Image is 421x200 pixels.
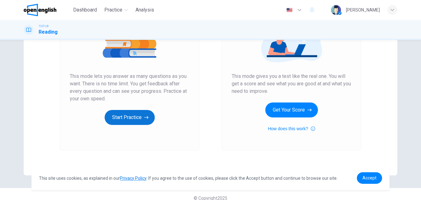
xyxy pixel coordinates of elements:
span: This site uses cookies, as explained in our . If you agree to the use of cookies, please click th... [39,176,338,181]
h1: Reading [39,28,58,36]
button: Get Your Score [265,102,318,117]
button: How does this work? [268,125,315,132]
span: Accept [362,175,376,180]
span: Practice [104,6,122,14]
a: OpenEnglish logo [24,4,71,16]
button: Dashboard [71,4,99,16]
img: en [286,8,293,12]
span: This mode lets you answer as many questions as you want. There is no time limit. You get feedback... [70,73,189,102]
span: Analysis [135,6,154,14]
button: Analysis [133,4,157,16]
span: Dashboard [73,6,97,14]
img: Profile picture [331,5,341,15]
button: Start Practice [105,110,155,125]
button: Practice [102,4,130,16]
img: OpenEnglish logo [24,4,56,16]
div: [PERSON_NAME] [346,6,380,14]
div: cookieconsent [31,166,389,190]
span: This mode gives you a test like the real one. You will get a score and see what you are good at a... [232,73,351,95]
a: Privacy Policy [120,176,146,181]
span: TOEFL® [39,24,49,28]
a: dismiss cookie message [357,172,382,184]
